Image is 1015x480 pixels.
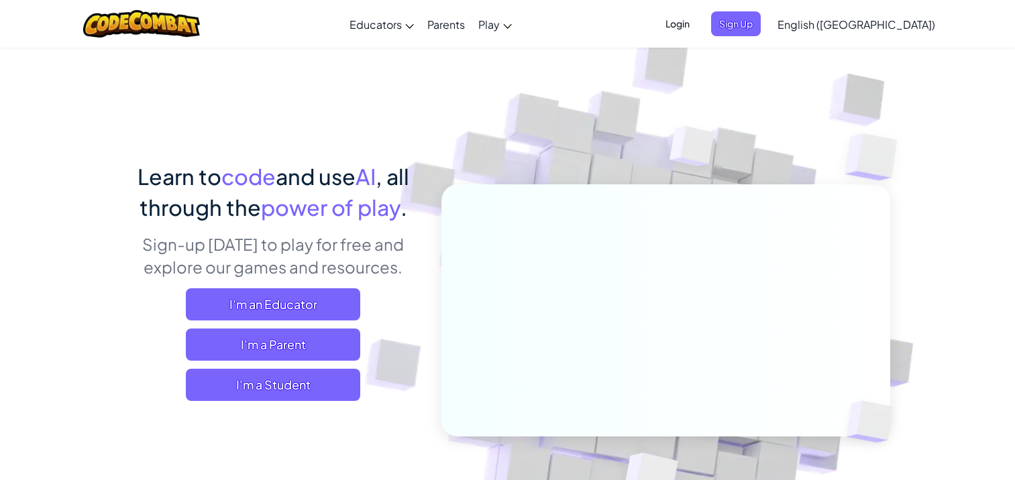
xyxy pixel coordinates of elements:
a: Educators [343,6,421,42]
button: I'm a Student [186,369,360,401]
img: Overlap cubes [824,373,924,471]
a: I'm an Educator [186,288,360,320]
img: Overlap cubes [644,100,741,200]
span: Play [478,17,500,32]
button: Login [657,11,698,36]
span: Educators [350,17,402,32]
span: power of play [261,194,400,221]
a: I'm a Parent [186,328,360,361]
p: Sign-up [DATE] to play for free and explore our games and resources. [125,233,421,278]
span: English ([GEOGRAPHIC_DATA]) [778,17,935,32]
a: English ([GEOGRAPHIC_DATA]) [771,6,942,42]
span: . [400,194,407,221]
span: Learn to [138,163,221,190]
button: Sign Up [711,11,761,36]
span: code [221,163,276,190]
a: Parents [421,6,472,42]
img: Overlap cubes [818,101,934,214]
img: CodeCombat logo [83,10,201,38]
a: Play [472,6,519,42]
span: AI [356,163,376,190]
span: and use [276,163,356,190]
